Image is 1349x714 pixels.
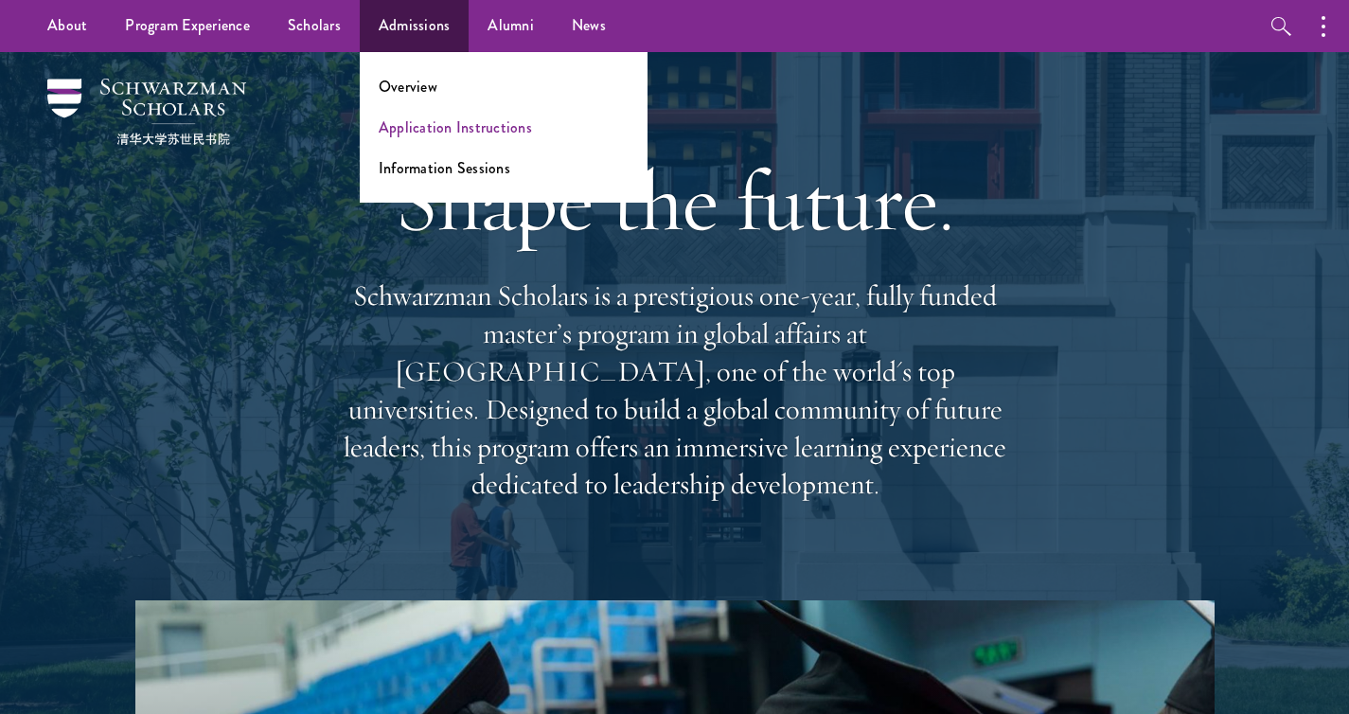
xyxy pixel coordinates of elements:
a: Application Instructions [379,116,532,138]
img: Schwarzman Scholars [47,79,246,145]
h1: Shape the future. [334,148,1016,254]
a: Overview [379,76,437,98]
a: Information Sessions [379,157,510,179]
p: Schwarzman Scholars is a prestigious one-year, fully funded master’s program in global affairs at... [334,277,1016,504]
